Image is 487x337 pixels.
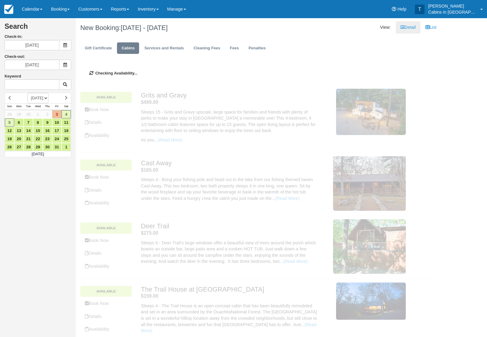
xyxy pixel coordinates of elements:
a: 3 [52,110,62,118]
h2: The Trail House at [GEOGRAPHIC_DATA] [141,286,318,293]
a: 1 [62,143,71,151]
h2: Grits and Gravy [141,92,318,99]
a: 14 [24,127,33,135]
a: 11 [62,118,71,127]
a: 12 [5,127,14,135]
strong: Price: $275 [141,230,158,236]
strong: Price: $165 [141,167,158,173]
img: M114-1 [333,156,406,211]
th: Wed [33,103,42,110]
a: Available [80,92,132,103]
p: Sleeps 6 - Deer Trail's large windows offer a beautiful view of trees around the porch which boas... [141,240,318,265]
th: Sat [62,103,71,110]
a: 31 [52,143,62,151]
button: Keyword Search [59,79,71,90]
strong: Price: $159 [141,293,158,299]
li: View: [375,21,395,34]
a: 6 [14,118,24,127]
a: Detail [396,21,420,34]
p: Cabins in [GEOGRAPHIC_DATA] [428,9,477,15]
a: Details [80,184,132,197]
a: 27 [14,143,24,151]
img: M126-1 [336,282,406,320]
img: M265-1 [336,89,406,135]
a: 18 [62,127,71,135]
a: Availability [80,197,132,209]
h2: Deer Trail [141,223,318,230]
span: [DATE] - [DATE] [121,24,168,31]
h2: Search [5,23,71,34]
a: 22 [33,135,42,143]
a: 21 [24,135,33,143]
a: (Read More) [158,137,182,142]
th: Tue [24,103,33,110]
th: Thu [43,103,52,110]
a: (Read More) [283,259,308,264]
a: Availability [80,260,132,273]
h2: Cast Away [141,160,318,167]
a: 30 [24,110,33,118]
a: Details [80,310,132,323]
a: Availability [80,129,132,142]
label: Check-out: [5,54,25,59]
a: Available [80,286,132,297]
a: 20 [14,135,24,143]
a: 8 [33,118,42,127]
a: 4 [62,110,71,118]
a: 16 [43,127,52,135]
p: Sleeps 4 - The Trail House is an open concept cabin that has been beautifully remodeled and set i... [141,303,318,334]
a: Details [80,116,132,129]
a: Details [80,247,132,259]
label: Keyword [5,74,21,78]
th: Sun [5,103,14,110]
a: 7 [24,118,33,127]
a: Available [80,223,132,233]
span: Help [397,7,406,12]
a: 15 [33,127,42,135]
a: 26 [5,143,14,151]
img: M37-1 [333,219,406,274]
a: Availability [80,323,132,335]
a: Book Now [80,171,132,183]
a: 29 [14,110,24,118]
a: (Read More) [275,196,300,201]
a: Book Now [80,297,132,310]
a: 25 [62,135,71,143]
td: [DATE] [5,151,71,157]
p: As you... [141,137,318,143]
th: Mon [14,103,24,110]
a: Cleaning Fees [189,42,225,54]
a: Services and Rentals [140,42,188,54]
div: Checking Availability... [80,61,436,85]
a: Fees [225,42,244,54]
i: Help [392,7,396,11]
a: 13 [14,127,24,135]
a: 5 [5,118,14,127]
a: 17 [52,127,62,135]
a: Book Now [80,104,132,116]
a: Gift Certificate [80,42,116,54]
a: 24 [52,135,62,143]
a: Cabins [117,42,139,54]
a: Available [80,160,132,170]
img: checkfront-main-nav-mini-logo.png [4,5,13,14]
a: 2 [43,110,52,118]
a: 19 [5,135,14,143]
a: 28 [5,110,14,118]
h1: New Booking: [80,24,254,31]
a: 1 [33,110,42,118]
a: 28 [24,143,33,151]
div: T [415,5,425,14]
a: Penalties [244,42,270,54]
a: 30 [43,143,52,151]
th: Fri [52,103,62,110]
a: 9 [43,118,52,127]
label: Check-in: [5,34,71,40]
a: 29 [33,143,42,151]
strong: Price: $499 [141,100,158,105]
a: Book Now [80,234,132,247]
a: 10 [52,118,62,127]
a: List [421,21,441,34]
p: Sleeps 15 - Grits and Gravy upscale, large space for families and friends with plenty of perks to... [141,109,318,134]
a: 23 [43,135,52,143]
